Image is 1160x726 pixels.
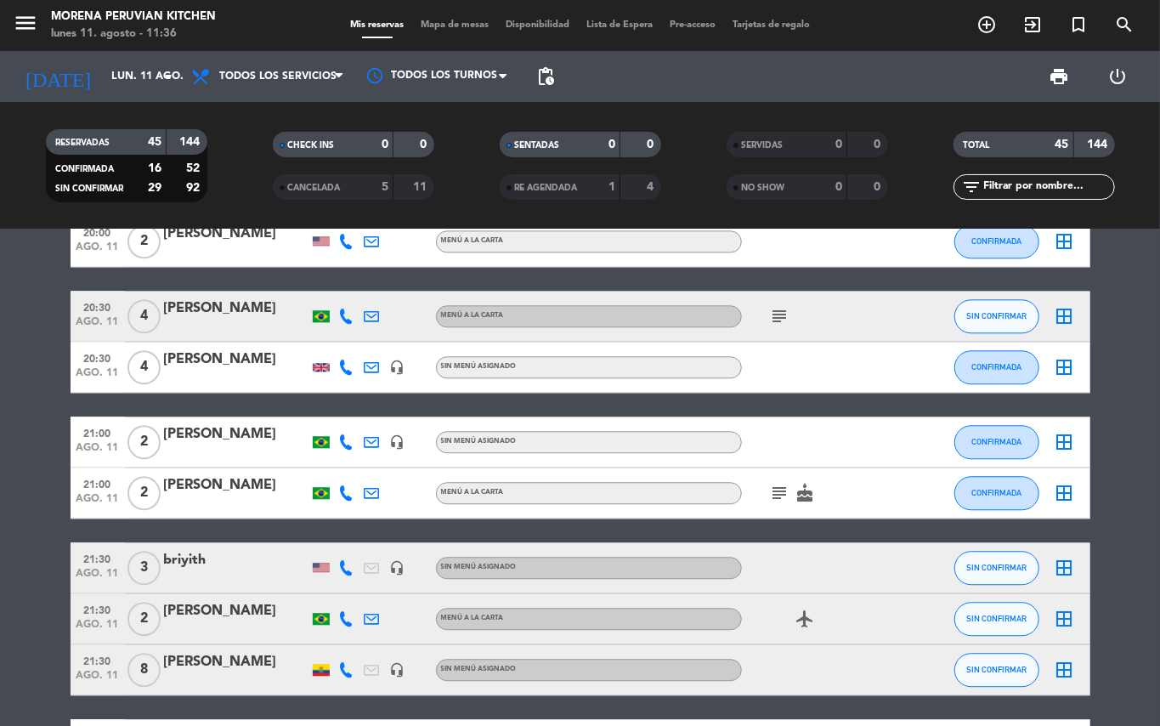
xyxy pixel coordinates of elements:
span: 21:00 [76,423,119,442]
span: 2 [127,476,161,510]
span: 4 [127,299,161,333]
span: print [1050,66,1070,87]
i: headset_mic [390,434,405,450]
strong: 0 [420,139,430,150]
button: SIN CONFIRMAR [954,299,1039,333]
div: Morena Peruvian Kitchen [51,9,216,26]
span: SERVIDAS [742,141,784,150]
span: CHECK INS [288,141,335,150]
span: 2 [127,425,161,459]
span: ago. 11 [76,241,119,261]
span: Mis reservas [342,20,412,30]
span: SENTADAS [515,141,560,150]
span: Sin menú asignado [441,438,517,445]
span: SIN CONFIRMAR [966,665,1027,674]
strong: 29 [148,182,161,194]
button: CONFIRMADA [954,425,1039,459]
span: ago. 11 [76,568,119,587]
strong: 92 [186,182,203,194]
span: CANCELADA [288,184,341,192]
i: headset_mic [390,560,405,576]
div: [PERSON_NAME] [164,651,308,673]
span: CONFIRMADA [971,362,1021,372]
i: border_all [1055,483,1075,503]
span: MENÚ A LA CARTA [441,312,504,319]
span: Tarjetas de regalo [724,20,818,30]
i: border_all [1055,357,1075,377]
strong: 5 [382,181,388,193]
span: Todos los servicios [219,71,337,82]
span: 20:30 [76,297,119,316]
button: menu [13,10,38,42]
strong: 144 [1087,139,1111,150]
span: SIN CONFIRMAR [966,563,1027,572]
i: turned_in_not [1068,14,1089,35]
span: ago. 11 [76,367,119,387]
span: 21:00 [76,474,119,493]
i: airplanemode_active [795,609,816,629]
i: subject [770,306,790,326]
strong: 16 [148,162,161,174]
i: border_all [1055,609,1075,629]
strong: 0 [647,139,657,150]
i: border_all [1055,432,1075,452]
strong: 52 [186,162,203,174]
span: CONFIRMADA [971,437,1021,446]
div: [PERSON_NAME] [164,423,308,445]
span: 3 [127,551,161,585]
span: 20:30 [76,348,119,367]
span: Sin menú asignado [441,363,517,370]
strong: 0 [835,181,842,193]
span: ago. 11 [76,619,119,638]
strong: 0 [382,139,388,150]
i: arrow_drop_down [158,66,178,87]
div: LOG OUT [1089,51,1147,102]
button: CONFIRMADA [954,224,1039,258]
span: CONFIRMADA [56,165,115,173]
span: 8 [127,653,161,687]
button: SIN CONFIRMAR [954,653,1039,687]
strong: 0 [608,139,615,150]
span: MENÚ A LA CARTA [441,237,504,244]
i: border_all [1055,558,1075,578]
button: SIN CONFIRMAR [954,551,1039,585]
span: 4 [127,350,161,384]
span: 21:30 [76,599,119,619]
span: 21:30 [76,548,119,568]
span: ago. 11 [76,493,119,513]
strong: 4 [647,181,657,193]
span: Sin menú asignado [441,666,517,672]
i: exit_to_app [1022,14,1043,35]
strong: 11 [413,181,430,193]
strong: 0 [874,181,884,193]
span: MENÚ A LA CARTA [441,615,504,621]
i: headset_mic [390,360,405,375]
span: Mapa de mesas [412,20,497,30]
div: [PERSON_NAME] [164,223,308,245]
i: add_circle_outline [976,14,997,35]
span: pending_actions [535,66,556,87]
span: Disponibilidad [497,20,578,30]
div: [PERSON_NAME] [164,600,308,622]
span: CONFIRMADA [971,236,1021,246]
span: Sin menú asignado [441,564,517,570]
span: SIN CONFIRMAR [966,614,1027,623]
span: SIN CONFIRMAR [56,184,124,193]
i: cake [795,483,816,503]
div: [PERSON_NAME] [164,298,308,320]
span: 2 [127,602,161,636]
span: TOTAL [964,141,990,150]
i: filter_list [962,177,982,197]
strong: 45 [148,136,161,148]
div: [PERSON_NAME] [164,349,308,371]
button: SIN CONFIRMAR [954,602,1039,636]
i: menu [13,10,38,36]
span: 2 [127,224,161,258]
div: lunes 11. agosto - 11:36 [51,26,216,43]
i: [DATE] [13,58,103,95]
span: RE AGENDADA [515,184,578,192]
strong: 45 [1055,139,1069,150]
span: ago. 11 [76,442,119,462]
span: NO SHOW [742,184,785,192]
span: Pre-acceso [661,20,724,30]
